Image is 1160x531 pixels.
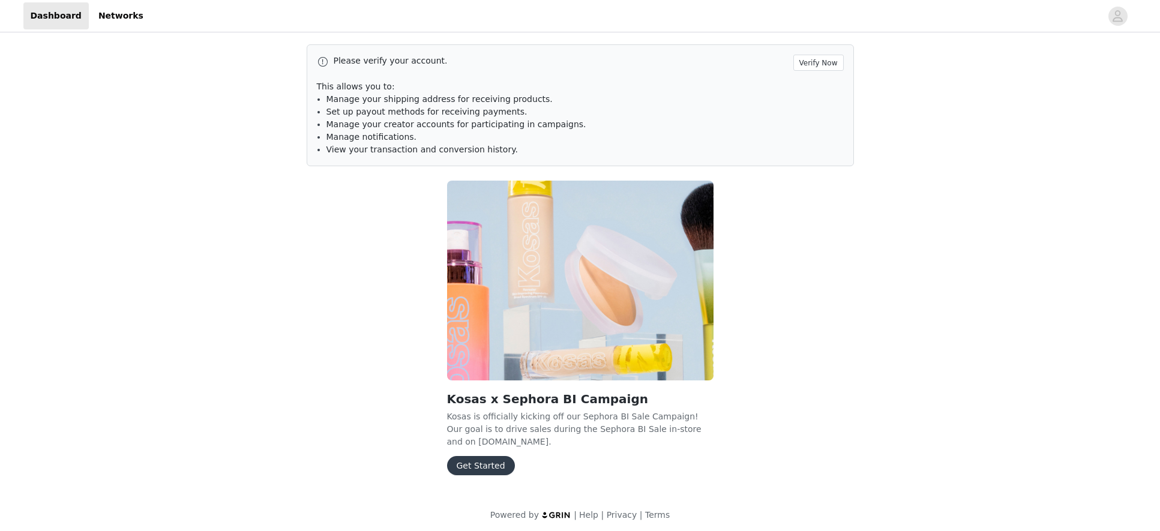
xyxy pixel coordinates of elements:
span: Manage your shipping address for receiving products. [326,94,553,104]
button: Get Started [447,456,515,475]
span: Set up payout methods for receiving payments. [326,107,527,116]
span: Powered by [490,510,539,520]
a: Help [579,510,598,520]
p: Please verify your account. [334,55,789,67]
img: Kosas [447,181,714,380]
button: Verify Now [793,55,844,71]
div: avatar [1112,7,1123,26]
span: View your transaction and conversion history. [326,145,518,154]
a: Privacy [607,510,637,520]
span: | [640,510,643,520]
span: Manage notifications. [326,132,417,142]
span: | [574,510,577,520]
p: This allows you to: [317,80,844,93]
h2: Kosas x Sephora BI Campaign [447,390,714,408]
img: logo [541,511,571,519]
a: Terms [645,510,670,520]
a: Networks [91,2,151,29]
p: Kosas is officially kicking off our Sephora BI Sale Campaign! Our goal is to drive sales during t... [447,410,714,446]
span: Manage your creator accounts for participating in campaigns. [326,119,586,129]
a: Dashboard [23,2,89,29]
span: | [601,510,604,520]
